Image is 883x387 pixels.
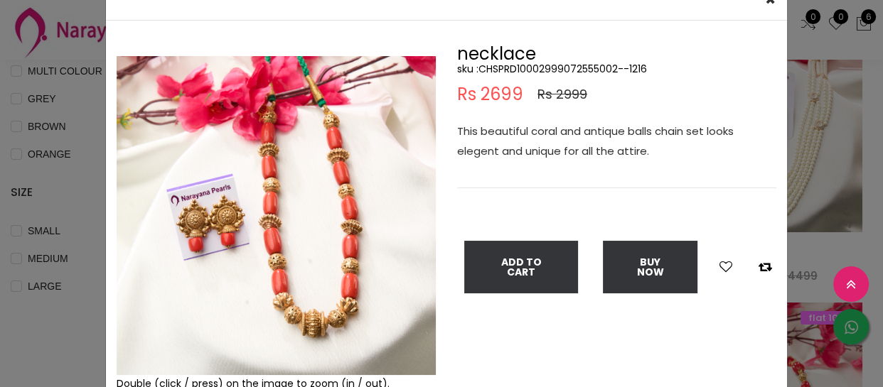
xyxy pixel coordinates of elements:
img: Example [117,56,436,375]
span: Rs 2999 [537,86,587,103]
h5: sku : CHSPRD10002999072555002--1216 [457,62,776,75]
button: Buy Now [603,241,697,293]
span: Rs 2699 [457,86,523,103]
h2: necklace [457,45,776,62]
button: Add to wishlist [715,258,737,276]
button: Add To Cart [464,241,578,293]
p: This beautiful coral and antique balls chain set looks elegent and unique for all the attire. [457,121,776,161]
button: Add to compare [754,258,776,276]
